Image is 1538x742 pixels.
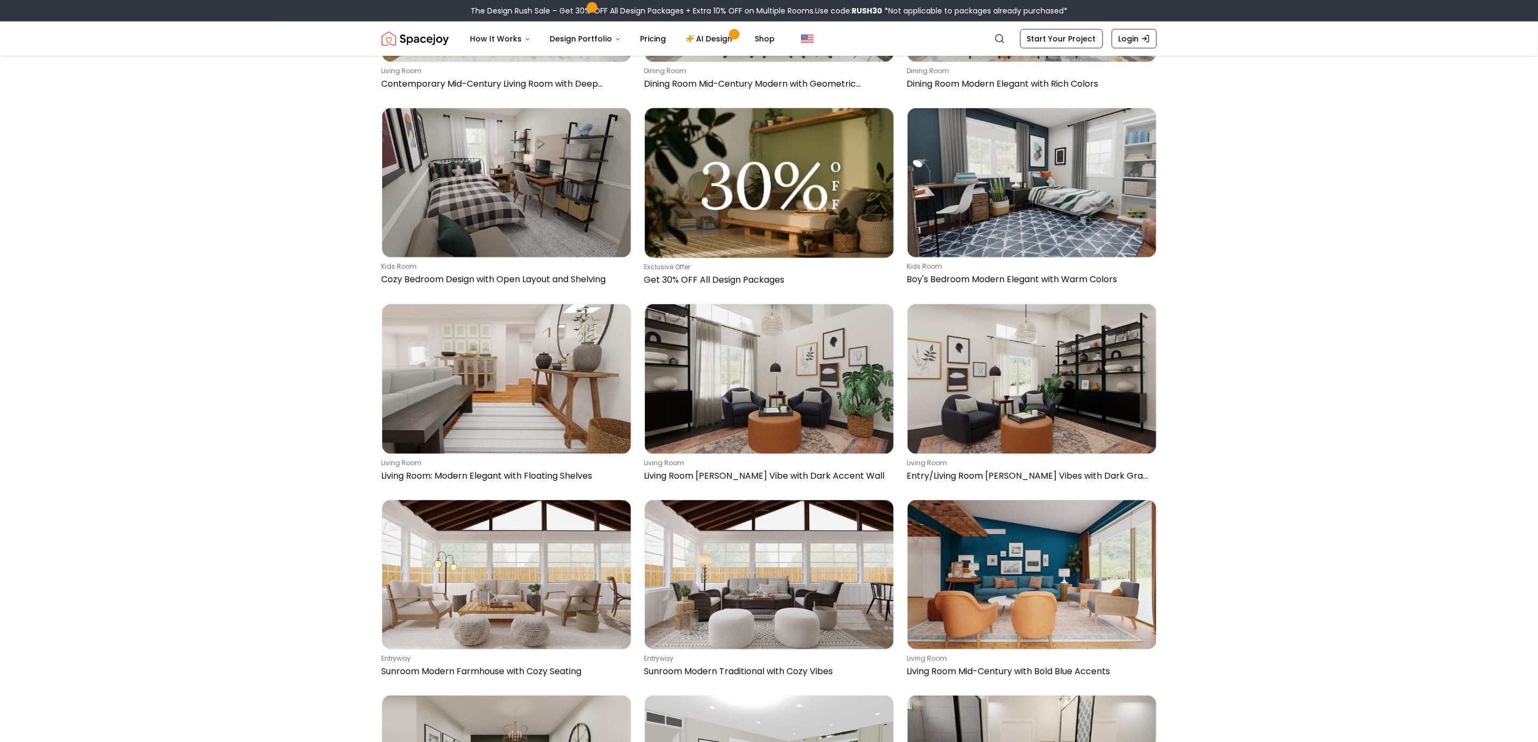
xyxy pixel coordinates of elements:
img: Entry/Living Room Moody Vibes with Dark Gray Accent [908,304,1156,453]
img: Spacejoy Logo [382,28,449,50]
p: Entry/Living Room [PERSON_NAME] Vibes with Dark Gray Accent [907,470,1153,482]
p: dining room [907,67,1153,75]
p: living room [382,67,627,75]
p: dining room [644,67,890,75]
p: Contemporary Mid-Century Living Room with Deep Seating [382,78,627,90]
nav: Main [462,28,784,50]
p: living room [907,459,1153,467]
img: Get 30% OFF All Design Packages [645,108,894,258]
button: Design Portfolio [542,28,630,50]
p: kids room [382,262,627,271]
p: Get 30% OFF All Design Packages [644,274,890,286]
p: Dining Room Mid-Century Modern with Geometric Lighting [644,78,890,90]
p: Living Room Mid-Century with Bold Blue Accents [907,665,1153,678]
p: kids room [907,262,1153,271]
img: Sunroom Modern Farmhouse with Cozy Seating [382,500,631,649]
p: Boy's Bedroom Modern Elegant with Warm Colors [907,273,1153,286]
p: Exclusive Offer [644,263,890,271]
a: Cozy Bedroom Design with Open Layout and Shelvingkids roomCozy Bedroom Design with Open Layout an... [382,108,631,291]
span: *Not applicable to packages already purchased* [882,5,1068,16]
a: Login [1112,29,1157,48]
b: RUSH30 [852,5,882,16]
p: living room [907,654,1153,663]
img: Living Room Moody Vibe with Dark Accent Wall [645,304,894,453]
img: Living Room Mid-Century with Bold Blue Accents [908,500,1156,649]
a: Living Room Moody Vibe with Dark Accent Wallliving roomLiving Room [PERSON_NAME] Vibe with Dark A... [644,304,894,486]
p: Dining Room Modern Elegant with Rich Colors [907,78,1153,90]
a: Shop [747,28,784,50]
img: Cozy Bedroom Design with Open Layout and Shelving [382,108,631,257]
p: living room [382,459,627,467]
p: Sunroom Modern Traditional with Cozy Vibes [644,665,890,678]
a: Living Room: Modern Elegant with Floating Shelvesliving roomLiving Room: Modern Elegant with Floa... [382,304,631,486]
p: entryway [382,654,627,663]
nav: Global [382,22,1157,56]
span: Use code: [815,5,882,16]
a: Entry/Living Room Moody Vibes with Dark Gray Accentliving roomEntry/Living Room [PERSON_NAME] Vib... [907,304,1157,486]
a: Spacejoy [382,28,449,50]
a: Living Room Mid-Century with Bold Blue Accentsliving roomLiving Room Mid-Century with Bold Blue A... [907,500,1157,682]
img: United States [801,32,814,45]
p: Living Room [PERSON_NAME] Vibe with Dark Accent Wall [644,470,890,482]
img: Living Room: Modern Elegant with Floating Shelves [382,304,631,453]
p: Living Room: Modern Elegant with Floating Shelves [382,470,627,482]
p: Sunroom Modern Farmhouse with Cozy Seating [382,665,627,678]
a: Boy's Bedroom Modern Elegant with Warm Colorskids roomBoy's Bedroom Modern Elegant with Warm Colors [907,108,1157,291]
p: Cozy Bedroom Design with Open Layout and Shelving [382,273,627,286]
a: Sunroom Modern Farmhouse with Cozy SeatingentrywaySunroom Modern Farmhouse with Cozy Seating [382,500,631,682]
button: How It Works [462,28,539,50]
img: Sunroom Modern Traditional with Cozy Vibes [645,500,894,649]
a: Pricing [632,28,675,50]
a: Sunroom Modern Traditional with Cozy VibesentrywaySunroom Modern Traditional with Cozy Vibes [644,500,894,682]
a: Get 30% OFF All Design PackagesExclusive OfferGet 30% OFF All Design Packages [644,108,894,291]
div: The Design Rush Sale – Get 30% OFF All Design Packages + Extra 10% OFF on Multiple Rooms. [470,5,1068,16]
a: Start Your Project [1020,29,1103,48]
p: living room [644,459,890,467]
a: AI Design [677,28,745,50]
p: entryway [644,654,890,663]
img: Boy's Bedroom Modern Elegant with Warm Colors [908,108,1156,257]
